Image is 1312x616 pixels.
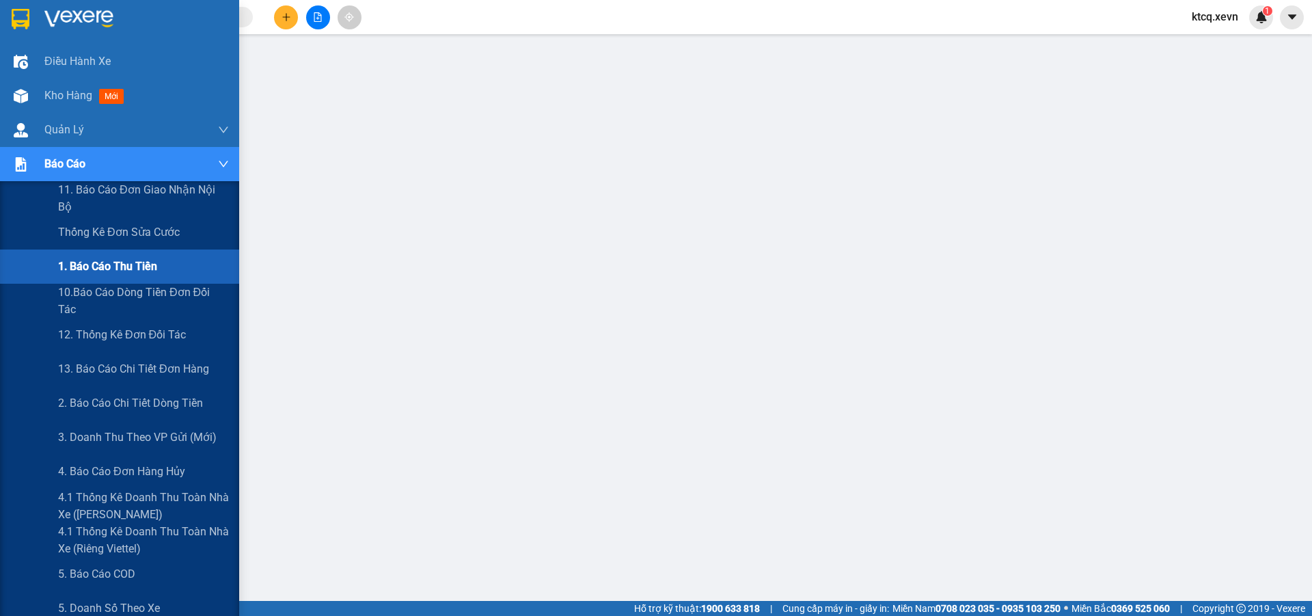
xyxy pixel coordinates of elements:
[634,601,760,616] span: Hỗ trợ kỹ thuật:
[1111,603,1170,614] strong: 0369 525 060
[58,284,229,318] span: 10.Báo cáo dòng tiền đơn đối tác
[1255,11,1268,23] img: icon-new-feature
[1064,606,1068,611] span: ⚪️
[344,12,354,22] span: aim
[1236,604,1246,613] span: copyright
[58,181,229,215] span: 11. Báo cáo đơn giao nhận nội bộ
[58,565,135,582] span: 5. Báo cáo COD
[701,603,760,614] strong: 1900 633 818
[99,89,124,104] span: mới
[12,9,29,29] img: logo-vxr
[58,326,186,343] span: 12. Thống kê đơn đối tác
[218,124,229,135] span: down
[935,603,1061,614] strong: 0708 023 035 - 0935 103 250
[306,5,330,29] button: file-add
[892,601,1061,616] span: Miền Nam
[1265,6,1270,16] span: 1
[1263,6,1272,16] sup: 1
[282,12,291,22] span: plus
[14,55,28,69] img: warehouse-icon
[44,53,111,70] span: Điều hành xe
[58,489,229,523] span: 4.1 Thống kê doanh thu toàn nhà xe ([PERSON_NAME])
[218,159,229,170] span: down
[58,429,217,446] span: 3. Doanh Thu theo VP Gửi (mới)
[44,89,92,102] span: Kho hàng
[14,123,28,137] img: warehouse-icon
[274,5,298,29] button: plus
[770,601,772,616] span: |
[44,155,85,172] span: Báo cáo
[338,5,361,29] button: aim
[1280,5,1304,29] button: caret-down
[58,463,185,480] span: 4. Báo cáo đơn hàng hủy
[14,89,28,103] img: warehouse-icon
[58,258,157,275] span: 1. Báo cáo thu tiền
[1180,601,1182,616] span: |
[58,360,209,377] span: 13. Báo cáo chi tiết đơn hàng
[313,12,323,22] span: file-add
[58,523,229,557] span: 4.1 Thống kê doanh thu toàn nhà xe (Riêng Viettel)
[782,601,889,616] span: Cung cấp máy in - giấy in:
[1181,8,1249,25] span: ktcq.xevn
[1071,601,1170,616] span: Miền Bắc
[14,157,28,172] img: solution-icon
[1286,11,1298,23] span: caret-down
[58,224,180,241] span: Thống kê đơn sửa cước
[58,394,203,412] span: 2. Báo cáo chi tiết dòng tiền
[44,121,84,138] span: Quản Lý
